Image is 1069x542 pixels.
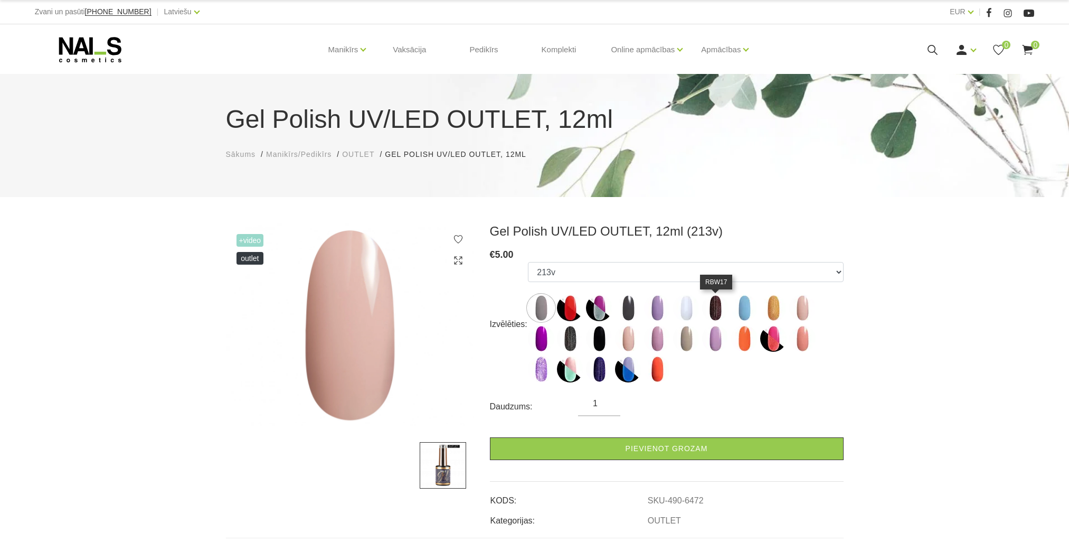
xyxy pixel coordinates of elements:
[226,100,844,138] h1: Gel Polish UV/LED OUTLET, 12ml
[586,356,612,382] img: ...
[528,325,554,352] img: ...
[490,398,579,415] div: Daudzums:
[490,223,844,239] h3: Gel Polish UV/LED OUTLET, 12ml (213v)
[528,295,554,321] img: ...
[557,325,583,352] img: ...
[611,29,675,71] a: Online apmācības
[266,150,332,158] span: Manikīrs/Pedikīrs
[557,356,583,382] img: ...
[461,24,506,75] a: Pedikīrs
[789,295,816,321] img: ...
[673,295,699,321] img: ...
[490,507,647,527] td: Kategorijas:
[157,5,159,18] span: |
[644,325,670,352] img: ...
[557,295,583,321] img: ...
[490,316,528,333] div: Izvēlēties:
[731,295,758,321] img: ...
[226,150,256,158] span: Sākums
[528,356,554,382] img: ...
[35,5,152,18] div: Zvani un pasūti
[328,29,358,71] a: Manikīrs
[644,356,670,382] img: ...
[85,8,152,16] a: [PHONE_NUMBER]
[992,43,1005,57] a: 0
[384,24,434,75] a: Vaksācija
[648,496,704,506] a: SKU-490-6472
[648,516,681,526] a: OUTLET
[615,325,641,352] img: ...
[702,325,729,352] img: ...
[342,149,374,160] a: OUTLET
[979,5,981,18] span: |
[586,325,612,352] img: ...
[385,149,536,160] li: Gel Polish UV/LED OUTLET, 12ml
[236,234,264,247] span: +Video
[950,5,966,18] a: EUR
[226,149,256,160] a: Sākums
[164,5,192,18] a: Latviešu
[495,249,514,260] span: 5.00
[342,150,374,158] span: OUTLET
[266,149,332,160] a: Manikīrs/Pedikīrs
[615,356,641,382] img: ...
[760,325,787,352] img: ...
[789,325,816,352] img: ...
[420,442,466,489] img: ...
[1031,41,1039,49] span: 0
[490,437,844,460] a: Pievienot grozam
[490,249,495,260] span: €
[702,295,729,321] img: ...
[1002,41,1010,49] span: 0
[701,29,741,71] a: Apmācības
[236,252,264,265] span: OUTLET
[673,325,699,352] img: ...
[586,295,612,321] img: ...
[490,487,647,507] td: KODS:
[533,24,585,75] a: Komplekti
[731,325,758,352] img: ...
[226,223,474,426] img: Gel Polish UV/LED OUTLET, 12ml
[644,295,670,321] img: ...
[85,7,152,16] span: [PHONE_NUMBER]
[1021,43,1034,57] a: 0
[615,295,641,321] img: ...
[760,295,787,321] img: ...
